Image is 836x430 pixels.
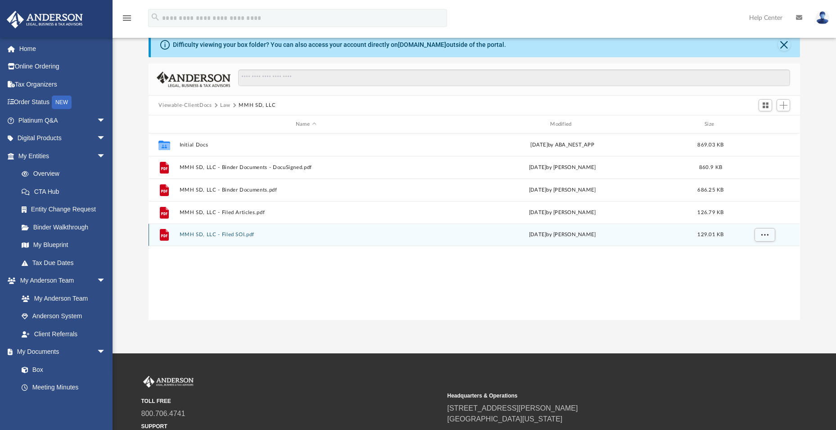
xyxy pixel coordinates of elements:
[180,165,432,170] button: MMH SD, LLC - Binder Documents - DocuSigned.pdf
[778,38,791,51] button: Close
[447,392,747,400] small: Headquarters & Operations
[97,129,115,148] span: arrow_drop_down
[447,415,563,423] a: [GEOGRAPHIC_DATA][US_STATE]
[13,218,119,236] a: Binder Walkthrough
[97,111,115,130] span: arrow_drop_down
[698,142,724,147] span: 869.03 KB
[158,101,212,110] button: Viewable-ClientDocs
[4,11,86,28] img: Anderson Advisors Platinum Portal
[436,209,689,217] div: [DATE] by [PERSON_NAME]
[13,236,115,254] a: My Blueprint
[239,101,276,110] button: MMH SD, LLC
[141,397,441,405] small: TOLL FREE
[13,325,115,343] a: Client Referrals
[179,120,432,128] div: Name
[436,120,689,128] div: Modified
[693,120,729,128] div: Size
[447,404,578,412] a: [STREET_ADDRESS][PERSON_NAME]
[13,396,110,414] a: Forms Library
[6,40,119,58] a: Home
[180,187,432,193] button: MMH SD, LLC - Binder Documents.pdf
[398,41,446,48] a: [DOMAIN_NAME]
[141,410,185,417] a: 800.706.4741
[6,58,119,76] a: Online Ordering
[122,17,132,23] a: menu
[436,141,689,149] div: [DATE] by ABA_NEST_APP
[97,272,115,290] span: arrow_drop_down
[13,165,119,183] a: Overview
[698,232,724,237] span: 129.01 KB
[755,228,775,242] button: More options
[436,164,689,172] div: [DATE] by [PERSON_NAME]
[759,99,772,112] button: Switch to Grid View
[733,120,796,128] div: id
[220,101,230,110] button: Law
[238,69,790,87] input: Search files and folders
[13,183,119,201] a: CTA Hub
[122,13,132,23] i: menu
[13,254,119,272] a: Tax Due Dates
[97,343,115,361] span: arrow_drop_down
[13,307,115,325] a: Anderson System
[153,120,175,128] div: id
[436,186,689,194] div: [DATE] by [PERSON_NAME]
[180,232,432,238] button: MMH SD, LLC - Filed SOI.pdf
[699,165,722,170] span: 860.9 KB
[180,142,432,148] button: Initial Docs
[698,210,724,215] span: 126.79 KB
[180,210,432,215] button: MMH SD, LLC - Filed Articles.pdf
[141,376,195,388] img: Anderson Advisors Platinum Portal
[6,272,115,290] a: My Anderson Teamarrow_drop_down
[816,11,829,24] img: User Pic
[149,133,800,320] div: grid
[97,147,115,165] span: arrow_drop_down
[6,147,119,165] a: My Entitiesarrow_drop_down
[6,343,115,361] a: My Documentsarrow_drop_down
[13,289,110,307] a: My Anderson Team
[777,99,790,112] button: Add
[6,111,119,129] a: Platinum Q&Aarrow_drop_down
[6,75,119,93] a: Tax Organizers
[6,129,119,147] a: Digital Productsarrow_drop_down
[52,96,72,109] div: NEW
[173,40,506,50] div: Difficulty viewing your box folder? You can also access your account directly on outside of the p...
[13,201,119,219] a: Entity Change Request
[13,379,115,397] a: Meeting Minutes
[13,361,110,379] a: Box
[436,231,689,239] div: [DATE] by [PERSON_NAME]
[6,93,119,112] a: Order StatusNEW
[698,188,724,192] span: 686.25 KB
[150,12,160,22] i: search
